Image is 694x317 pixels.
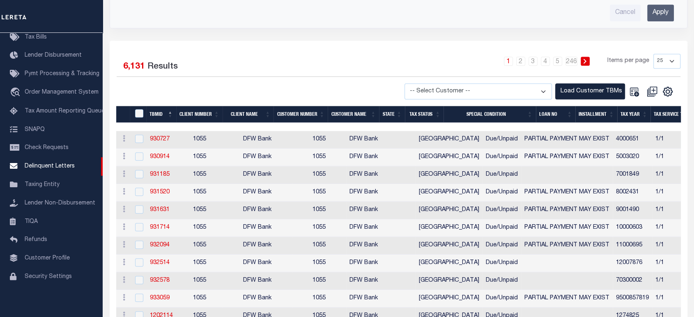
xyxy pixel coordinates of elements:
[150,136,170,142] a: 930727
[524,136,609,142] span: PARTIAL PAYMENT MAY EXIST
[416,184,483,202] td: [GEOGRAPHIC_DATA]
[613,202,652,219] td: 9001490
[486,172,518,177] span: Due/Unpaid
[25,182,60,188] span: Taxing Entity
[313,260,326,266] span: 1055
[313,154,326,160] span: 1055
[486,225,518,230] span: Due/Unpaid
[313,278,326,283] span: 1055
[313,242,326,248] span: 1055
[25,71,99,77] span: Pymt Processing & Tracking
[25,126,45,132] span: SNAPQ
[25,145,69,151] span: Check Requests
[313,207,326,213] span: 1055
[524,242,609,248] span: PARTIAL PAYMENT MAY EXIST
[313,189,326,195] span: 1055
[346,202,416,219] td: DFW Bank
[486,278,518,283] span: Due/Unpaid
[150,154,170,160] a: 930914
[243,154,271,160] span: DFW Bank
[613,237,652,255] td: 11000695
[416,219,483,237] td: [GEOGRAPHIC_DATA]
[555,83,625,99] button: Load Customer TBMs
[243,189,271,195] span: DFW Bank
[652,184,694,202] td: 1/1
[346,131,416,149] td: DFW Bank
[346,149,416,166] td: DFW Bank
[652,202,694,219] td: 1/1
[25,255,70,261] span: Customer Profile
[273,106,328,123] th: Customer Number: activate to sort column ascending
[416,290,483,308] td: [GEOGRAPHIC_DATA]
[524,154,609,160] span: PARTIAL PAYMENT MAY EXIST
[405,106,444,123] th: Tax Status: activate to sort column ascending
[243,242,271,248] span: DFW Bank
[613,184,652,202] td: 8002431
[313,295,326,301] span: 1055
[25,108,105,114] span: Tax Amount Reporting Queue
[524,189,609,195] span: PARTIAL PAYMENT MAY EXIST
[346,184,416,202] td: DFW Bank
[647,5,674,21] input: Apply
[346,237,416,255] td: DFW Bank
[150,225,170,230] a: 931714
[486,189,518,195] span: Due/Unpaid
[176,106,223,123] th: Client Number: activate to sort column ascending
[565,57,577,66] a: 246
[613,290,652,308] td: 9500857819
[25,53,82,58] span: Lender Disbursement
[486,207,518,213] span: Due/Unpaid
[328,106,379,123] th: Customer Name: activate to sort column ascending
[25,163,75,169] span: Delinquent Letters
[652,290,694,308] td: 1/1
[243,172,271,177] span: DFW Bank
[25,34,47,40] span: Tax Bills
[150,189,170,195] a: 931520
[529,57,538,66] a: 3
[147,60,178,74] label: Results
[223,106,274,123] th: Client Name: activate to sort column ascending
[613,272,652,290] td: 70300002
[123,62,145,71] span: 6,131
[416,131,483,149] td: [GEOGRAPHIC_DATA]
[652,237,694,255] td: 1/1
[524,295,609,301] span: PARTIAL PAYMENT MAY EXIST
[193,189,206,195] span: 1055
[243,260,271,266] span: DFW Bank
[416,255,483,272] td: [GEOGRAPHIC_DATA]
[346,255,416,272] td: DFW Bank
[536,106,576,123] th: LOAN NO: activate to sort column ascending
[243,278,271,283] span: DFW Bank
[613,255,652,272] td: 12007876
[193,207,206,213] span: 1055
[313,225,326,230] span: 1055
[416,237,483,255] td: [GEOGRAPHIC_DATA]
[613,149,652,166] td: 5003020
[486,242,518,248] span: Due/Unpaid
[193,278,206,283] span: 1055
[25,274,72,280] span: Security Settings
[193,172,206,177] span: 1055
[193,295,206,301] span: 1055
[486,260,518,266] span: Due/Unpaid
[150,260,170,266] a: 932514
[652,272,694,290] td: 1/1
[150,172,170,177] a: 931185
[504,57,513,66] a: 1
[613,166,652,184] td: 7001849
[313,172,326,177] span: 1055
[575,106,617,123] th: Installment: activate to sort column ascending
[652,219,694,237] td: 1/1
[346,290,416,308] td: DFW Bank
[346,272,416,290] td: DFW Bank
[617,106,650,123] th: Tax Year: activate to sort column ascending
[25,218,38,224] span: TIQA
[25,90,99,95] span: Order Management System
[243,295,271,301] span: DFW Bank
[193,136,206,142] span: 1055
[516,57,525,66] a: 2
[524,207,609,213] span: PARTIAL PAYMENT MAY EXIST
[486,136,518,142] span: Due/Unpaid
[613,131,652,149] td: 4000651
[10,87,23,98] i: travel_explore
